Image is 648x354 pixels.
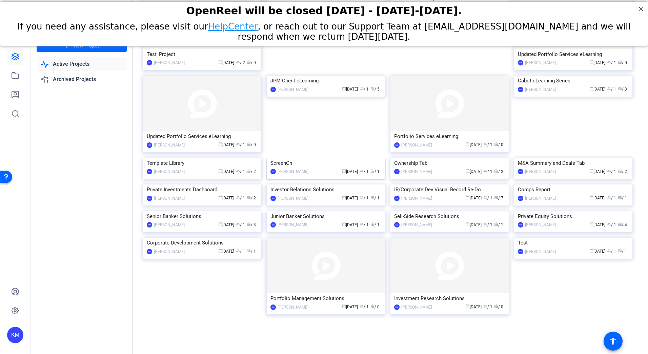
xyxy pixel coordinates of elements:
span: radio [618,169,622,173]
span: / 2 [247,196,256,200]
span: group [236,169,240,173]
span: [DATE] [342,87,358,92]
div: Investment Research Solutions [394,293,505,303]
div: Updated Portfolio Services eLearning [147,131,258,141]
span: / 1 [236,222,245,227]
span: group [360,222,364,226]
span: group [483,195,487,199]
span: / 1 [607,87,616,92]
div: KM [270,304,276,310]
div: Test [518,238,629,248]
span: radio [247,249,251,253]
span: calendar_today [466,142,470,146]
span: / 1 [360,87,369,92]
span: / 1 [360,169,369,174]
span: group [607,169,611,173]
span: calendar_today [342,222,346,226]
span: group [236,195,240,199]
div: [PERSON_NAME] [154,59,185,66]
div: KM [394,169,400,174]
div: [PERSON_NAME] [401,195,432,202]
span: / 5 [370,87,380,92]
div: KM [270,196,276,201]
span: group [360,195,364,199]
span: / 1 [618,249,627,254]
div: [PERSON_NAME] [278,221,308,228]
span: radio [370,222,374,226]
div: [PERSON_NAME] [401,142,432,149]
span: radio [247,142,251,146]
span: / 0 [370,304,380,309]
span: / 1 [483,222,492,227]
span: calendar_today [218,60,222,64]
span: [DATE] [342,222,358,227]
span: / 1 [247,249,256,254]
span: radio [494,195,498,199]
span: calendar_today [589,86,593,91]
span: radio [370,195,374,199]
div: Senior Banker Solutions [147,211,258,221]
div: Ownership Tab [394,158,505,168]
span: [DATE] [218,169,234,174]
div: KM [394,304,400,310]
span: / 1 [236,249,245,254]
div: [PERSON_NAME] [525,86,556,93]
span: radio [247,169,251,173]
div: Test_Project [147,49,258,59]
div: [PERSON_NAME] [154,195,185,202]
span: [DATE] [589,222,605,227]
span: group [483,169,487,173]
div: Updated Portfolio Services eLearning [518,49,629,59]
span: / 1 [483,169,492,174]
span: group [360,169,364,173]
span: [DATE] [218,249,234,254]
div: Cabot eLearning Series [518,76,629,86]
span: group [607,86,611,91]
div: [PERSON_NAME] [401,221,432,228]
span: calendar_today [466,304,470,308]
div: OpenReel will be closed [DATE] - [DATE]-[DATE]. [8,3,640,15]
span: group [236,142,240,146]
div: [PERSON_NAME] [278,86,308,93]
span: calendar_today [466,195,470,199]
div: [PERSON_NAME] [525,195,556,202]
span: / 1 [236,142,245,147]
span: / 3 [618,87,627,92]
span: / 1 [618,196,627,200]
span: calendar_today [218,222,222,226]
div: IR/Corporate Dev Visual Record Re-Do [394,184,505,195]
span: calendar_today [466,169,470,173]
span: radio [247,195,251,199]
span: [DATE] [342,196,358,200]
div: [PERSON_NAME] [154,142,185,149]
span: group [360,86,364,91]
mat-icon: add [63,42,71,50]
span: [DATE] [589,169,605,174]
span: group [607,222,611,226]
div: KM [7,327,23,343]
div: KM [270,87,276,92]
div: Sell-Side Research Solutions [394,211,505,221]
span: / 1 [236,196,245,200]
div: KM [394,222,400,228]
div: KM [147,249,152,254]
span: calendar_today [218,249,222,253]
span: / 1 [236,169,245,174]
span: / 1 [607,60,616,65]
span: group [607,60,611,64]
span: calendar_today [342,86,346,91]
span: radio [370,304,374,308]
div: KM [394,196,400,201]
span: / 1 [360,222,369,227]
span: / 0 [247,60,256,65]
span: If you need any assistance, please visit our , or reach out to our Support Team at [EMAIL_ADDRESS... [18,20,631,40]
span: / 1 [360,196,369,200]
span: [DATE] [466,304,482,309]
span: calendar_today [589,169,593,173]
mat-icon: accessibility [609,337,617,345]
div: KM [518,249,523,254]
span: / 1 [607,169,616,174]
div: KM [394,142,400,148]
span: radio [618,195,622,199]
div: Investor Relations Solutions [270,184,381,195]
